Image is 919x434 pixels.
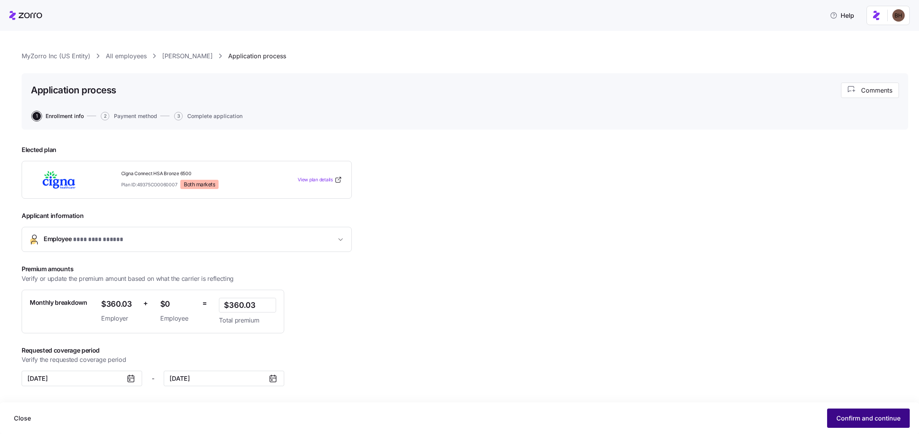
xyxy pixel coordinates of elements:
[22,264,285,274] span: Premium amounts
[836,414,900,423] span: Confirm and continue
[22,51,90,61] a: MyZorro Inc (US Entity)
[121,171,263,177] span: Cigna Connect HSA Bronze 6500
[32,112,84,120] button: 1Enrollment info
[14,414,31,423] span: Close
[114,113,157,119] span: Payment method
[31,84,116,96] h1: Application process
[31,171,87,189] img: Cigna Healthcare
[152,374,154,383] span: -
[824,8,860,23] button: Help
[121,181,178,188] span: Plan ID: 49375CO0060007
[101,314,137,323] span: Employer
[101,112,157,120] button: 2Payment method
[184,181,215,188] span: Both markets
[22,274,234,284] span: Verify or update the premium amount based on what the carrier is reflecting
[164,371,284,386] input: MM/DD/YYYY
[30,298,87,307] span: Monthly breakdown
[22,355,126,365] span: Verify the requested coverage period
[219,316,276,325] span: Total premium
[187,113,242,119] span: Complete application
[174,112,183,120] span: 3
[8,409,37,428] button: Close
[830,11,854,20] span: Help
[160,314,196,323] span: Employee
[841,83,899,98] button: Comments
[160,298,196,311] span: $0
[174,112,242,120] button: 3Complete application
[173,112,242,120] a: 3Complete application
[298,176,333,184] span: View plan details
[22,371,142,386] input: MM/DD/YYYY
[31,112,84,120] a: 1Enrollment info
[101,112,109,120] span: 2
[22,346,380,355] span: Requested coverage period
[827,409,910,428] button: Confirm and continue
[32,112,41,120] span: 1
[99,112,157,120] a: 2Payment method
[162,51,213,61] a: [PERSON_NAME]
[101,298,137,311] span: $360.03
[202,298,207,309] span: =
[228,51,286,61] a: Application process
[106,51,147,61] a: All employees
[46,113,84,119] span: Enrollment info
[44,234,126,245] span: Employee
[22,145,352,155] span: Elected plan
[861,86,892,95] span: Comments
[143,298,148,309] span: +
[22,211,352,221] span: Applicant information
[892,9,905,22] img: c3c218ad70e66eeb89914ccc98a2927c
[298,176,342,184] a: View plan details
